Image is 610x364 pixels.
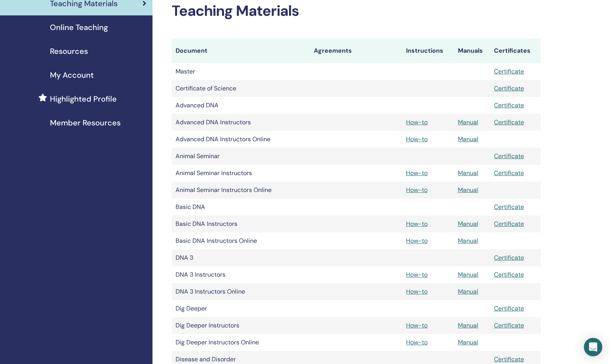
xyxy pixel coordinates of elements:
[454,38,490,63] th: Manuals
[172,2,541,20] h2: Teaching Materials
[172,38,310,63] th: Document
[172,334,310,351] td: Dig Deeper Instructors Online
[406,169,428,177] a: How-to
[172,182,310,199] td: Animal Seminar Instructors Online
[172,165,310,182] td: Animal Seminar Instructors
[584,338,602,356] div: Open Intercom Messenger
[494,355,524,363] a: Certificate
[490,38,541,63] th: Certificates
[402,38,454,63] th: Instructions
[172,63,310,80] td: Master
[406,237,428,245] a: How-to
[310,38,402,63] th: Agreements
[406,186,428,194] a: How-to
[172,232,310,249] td: Basic DNA Instructors Online
[172,97,310,114] td: Advanced DNA
[494,169,524,177] a: Certificate
[494,254,524,262] a: Certificate
[458,237,478,245] a: Manual
[172,249,310,266] td: DNA 3
[172,199,310,215] td: Basic DNA
[172,266,310,283] td: DNA 3 Instructors
[50,45,88,57] span: Resources
[406,118,428,126] a: How-to
[172,317,310,334] td: Dig Deeper Instructors
[50,69,94,81] span: My Account
[172,114,310,131] td: Advanced DNA Instructors
[406,338,428,346] a: How-to
[172,131,310,148] td: Advanced DNA Instructors Online
[458,169,478,177] a: Manual
[172,148,310,165] td: Animal Seminar
[494,152,524,160] a: Certificate
[458,135,478,143] a: Manual
[494,67,524,75] a: Certificate
[494,270,524,279] a: Certificate
[458,118,478,126] a: Manual
[458,186,478,194] a: Manual
[406,220,428,228] a: How-to
[50,93,117,105] span: Highlighted Profile
[494,101,524,109] a: Certificate
[494,220,524,228] a: Certificate
[50,22,108,33] span: Online Teaching
[494,321,524,329] a: Certificate
[458,220,478,228] a: Manual
[172,300,310,317] td: Dig Deeper
[458,287,478,296] a: Manual
[406,321,428,329] a: How-to
[494,203,524,211] a: Certificate
[458,270,478,279] a: Manual
[406,135,428,143] a: How-to
[172,283,310,300] td: DNA 3 Instructors Online
[494,84,524,92] a: Certificate
[50,117,121,129] span: Member Resources
[406,287,428,296] a: How-to
[172,215,310,232] td: Basic DNA Instructors
[458,321,478,329] a: Manual
[406,270,428,279] a: How-to
[494,304,524,312] a: Certificate
[458,338,478,346] a: Manual
[494,118,524,126] a: Certificate
[172,80,310,97] td: Certificate of Science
